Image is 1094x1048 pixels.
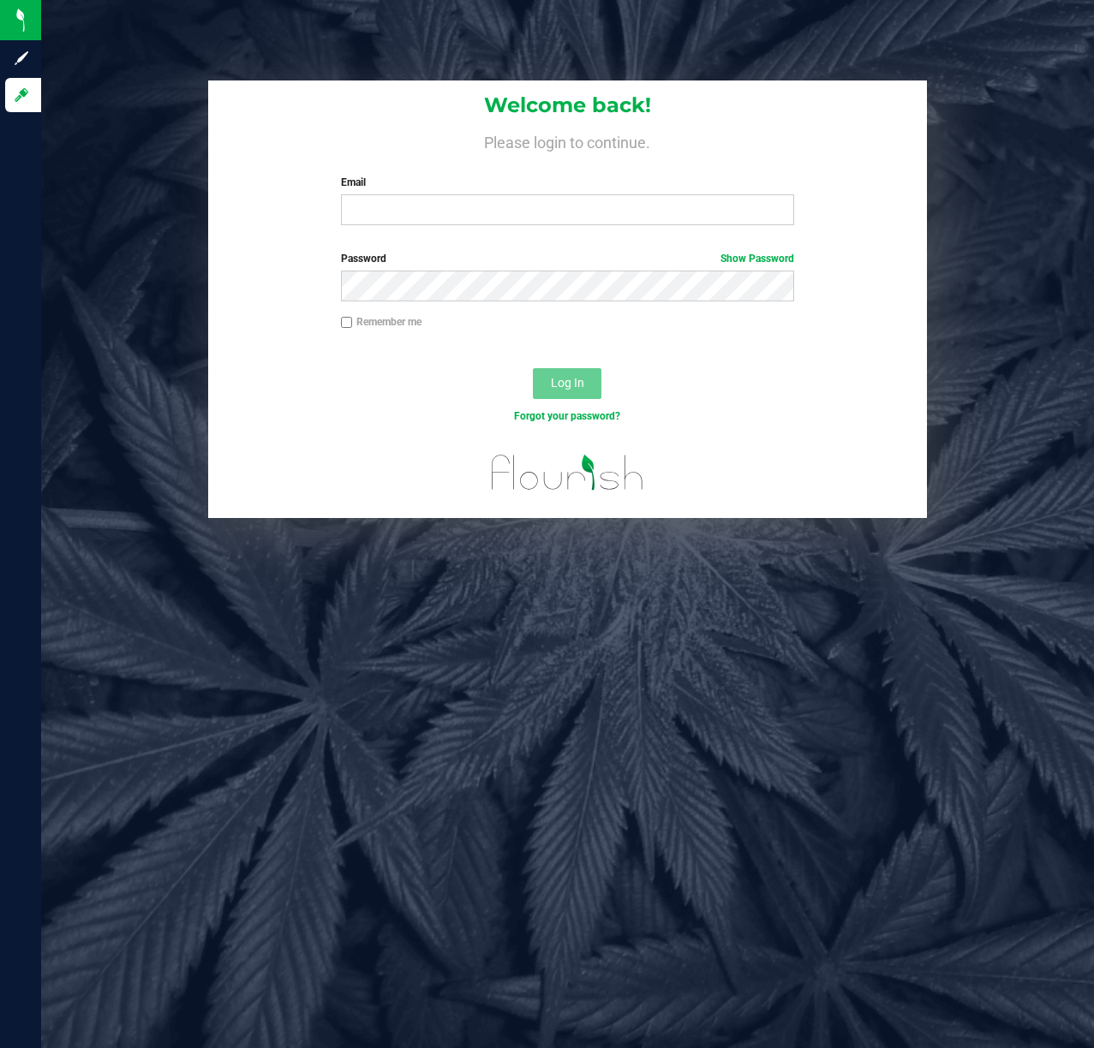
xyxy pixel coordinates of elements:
[341,253,386,265] span: Password
[551,376,584,390] span: Log In
[13,86,30,104] inline-svg: Log in
[13,50,30,67] inline-svg: Sign up
[533,368,601,399] button: Log In
[341,175,795,190] label: Email
[341,317,353,329] input: Remember me
[341,314,421,330] label: Remember me
[478,442,658,503] img: flourish_logo.svg
[208,94,927,116] h1: Welcome back!
[720,253,794,265] a: Show Password
[514,410,620,422] a: Forgot your password?
[208,130,927,151] h4: Please login to continue.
